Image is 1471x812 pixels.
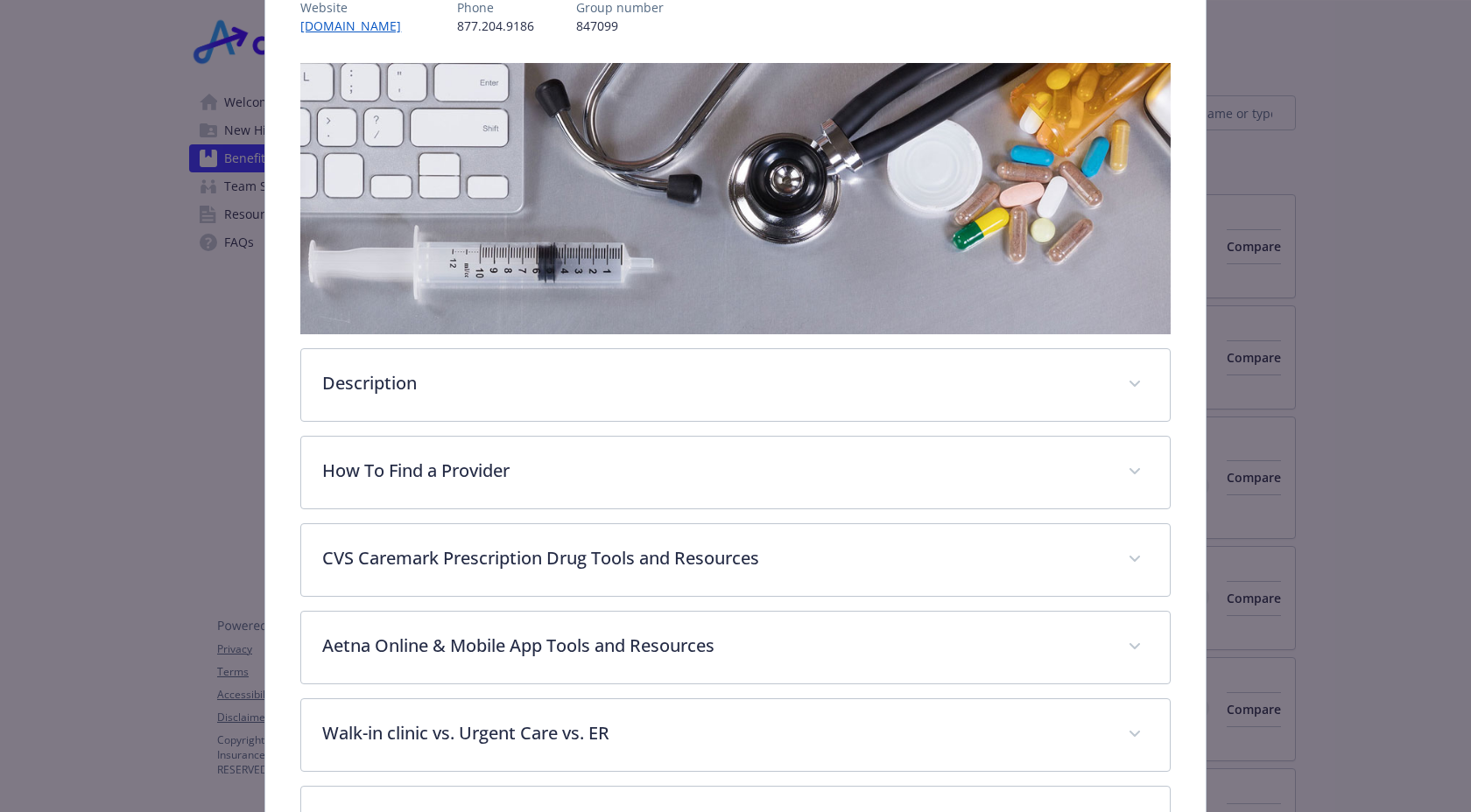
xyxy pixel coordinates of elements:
div: Description [301,349,1169,421]
div: How To Find a Provider [301,437,1169,508]
p: How To Find a Provider [322,458,1106,484]
div: Walk-in clinic vs. Urgent Care vs. ER [301,699,1169,771]
a: [DOMAIN_NAME] [300,17,415,34]
p: Aetna Online & Mobile App Tools and Resources [322,633,1106,659]
div: CVS Caremark Prescription Drug Tools and Resources [301,524,1169,596]
p: 847099 [576,17,664,35]
p: 877.204.9186 [457,17,534,35]
p: CVS Caremark Prescription Drug Tools and Resources [322,545,1106,571]
div: Aetna Online & Mobile App Tools and Resources [301,612,1169,683]
p: Walk-in clinic vs. Urgent Care vs. ER [322,720,1106,746]
p: Description [322,370,1106,396]
img: banner [300,63,1170,334]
